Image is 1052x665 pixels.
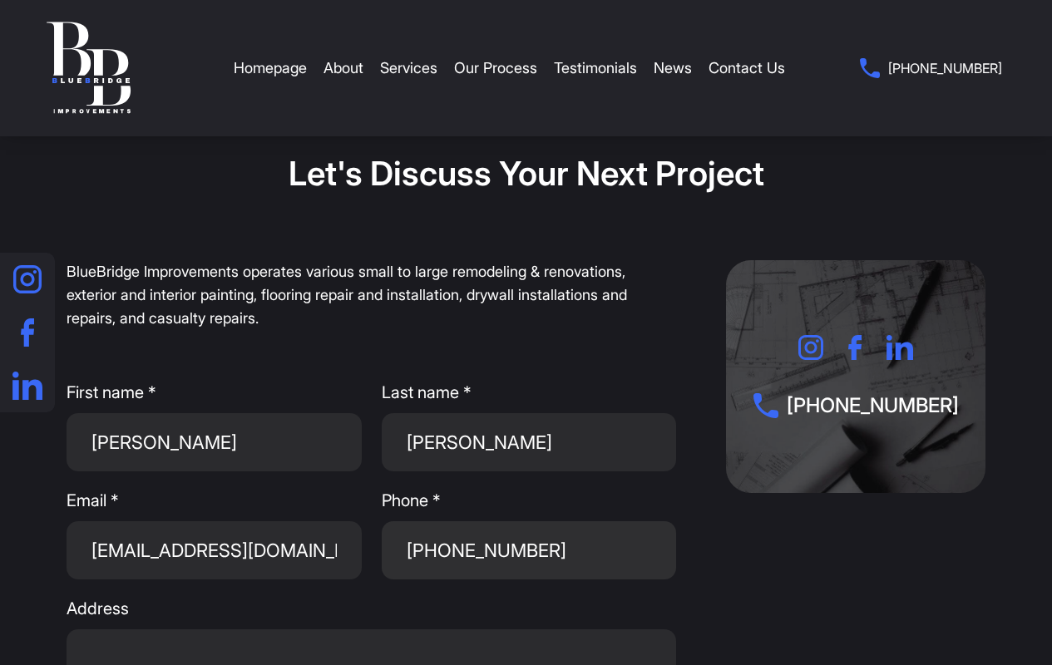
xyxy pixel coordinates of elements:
input: Phone * [382,521,677,579]
div: BlueBridge Improvements operates various small to large remodeling & renovations, exterior and in... [67,260,676,330]
a: [PHONE_NUMBER] [753,393,959,418]
a: About [324,43,363,93]
input: Last name * [382,413,677,471]
input: First name * [67,413,362,471]
a: Services [380,43,437,93]
input: Email * [67,521,362,579]
a: Our Process [454,43,537,93]
a: Contact Us [709,43,785,93]
span: First name * [67,380,362,405]
a: Homepage [234,43,307,93]
a: News [654,43,692,93]
span: [PHONE_NUMBER] [888,57,1002,80]
span: Email * [67,488,362,513]
span: Last name * [382,380,677,405]
h2: Let's Discuss Your Next Project [67,154,985,260]
span: Phone * [382,488,677,513]
span: Address [67,596,676,621]
a: Testimonials [554,43,637,93]
a: [PHONE_NUMBER] [860,57,1002,80]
